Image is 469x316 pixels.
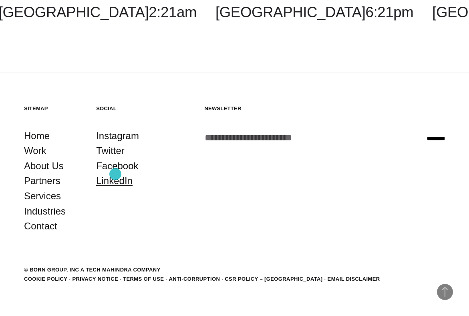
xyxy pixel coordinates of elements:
span: 2:21am [149,4,197,20]
a: Twitter [96,143,125,158]
a: Work [24,143,46,158]
a: Contact [24,219,57,234]
a: [GEOGRAPHIC_DATA]6:21pm [215,4,413,20]
a: LinkedIn [96,173,133,188]
a: Instagram [96,128,139,144]
button: Back to Top [437,284,453,300]
a: Industries [24,204,66,219]
a: Privacy Notice [72,276,118,282]
span: 6:21pm [365,4,413,20]
a: Terms of Use [123,276,164,282]
h5: Social [96,105,156,112]
a: CSR POLICY – [GEOGRAPHIC_DATA] [225,276,322,282]
a: Home [24,128,50,144]
h5: Sitemap [24,105,84,112]
a: Facebook [96,158,138,174]
a: Cookie Policy [24,276,67,282]
a: Anti-Corruption [169,276,220,282]
a: Services [24,188,61,204]
div: © BORN GROUP, INC A Tech Mahindra Company [24,266,161,274]
h5: Newsletter [204,105,445,112]
a: Partners [24,173,60,188]
a: About Us [24,158,64,174]
a: Email Disclaimer [328,276,380,282]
